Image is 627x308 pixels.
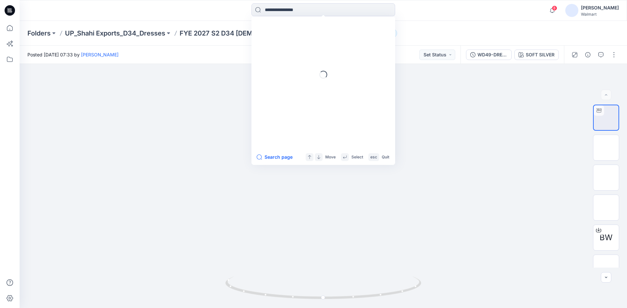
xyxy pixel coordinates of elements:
[514,50,559,60] button: SOFT SILVER
[65,29,165,38] a: UP_Shahi Exports_D34_Dresses
[581,4,619,12] div: [PERSON_NAME]
[370,154,377,161] p: esc
[27,29,51,38] a: Folders
[382,154,389,161] p: Quit
[526,51,555,58] div: SOFT SILVER
[180,29,315,38] a: FYE 2027 S2 D34 [DEMOGRAPHIC_DATA] Dresses - Shahi
[477,51,507,58] div: WD49-DRESS-01-08-25-WALMART NEW 3D
[552,6,557,11] span: 8
[325,154,336,161] p: Move
[351,154,363,161] p: Select
[27,51,119,58] span: Posted [DATE] 07:33 by
[81,52,119,57] a: [PERSON_NAME]
[583,50,593,60] button: Details
[466,50,512,60] button: WD49-DRESS-01-08-25-WALMART NEW 3D
[600,232,613,243] span: BW
[565,4,578,17] img: avatar
[581,12,619,17] div: Walmart
[257,153,293,161] button: Search page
